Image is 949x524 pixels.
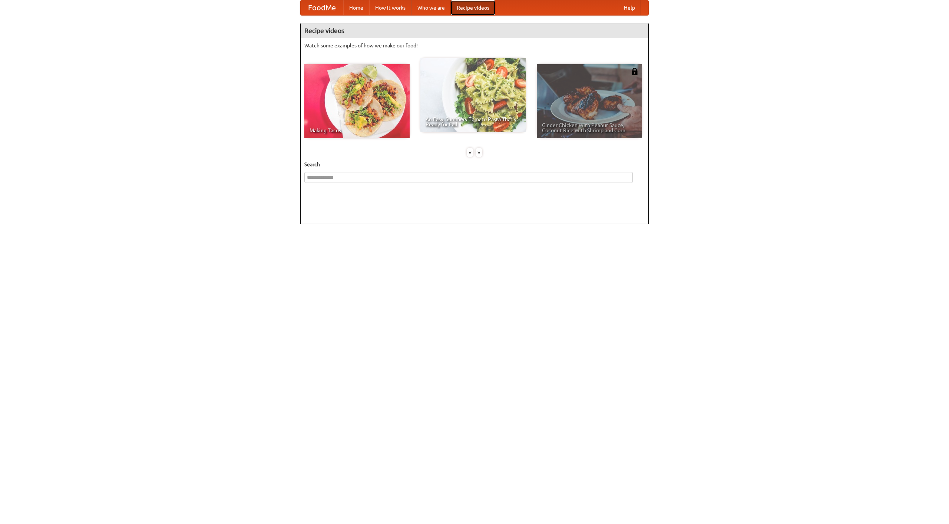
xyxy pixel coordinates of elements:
a: An Easy, Summery Tomato Pasta That's Ready for Fall [420,58,526,132]
h5: Search [304,161,645,168]
a: How it works [369,0,411,15]
div: « [467,148,473,157]
h4: Recipe videos [301,23,648,38]
a: Recipe videos [451,0,495,15]
a: Home [343,0,369,15]
span: An Easy, Summery Tomato Pasta That's Ready for Fall [426,117,520,127]
span: Making Tacos [310,128,404,133]
a: Help [618,0,641,15]
a: Making Tacos [304,64,410,138]
div: » [476,148,482,157]
p: Watch some examples of how we make our food! [304,42,645,49]
a: FoodMe [301,0,343,15]
img: 483408.png [631,68,638,75]
a: Who we are [411,0,451,15]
